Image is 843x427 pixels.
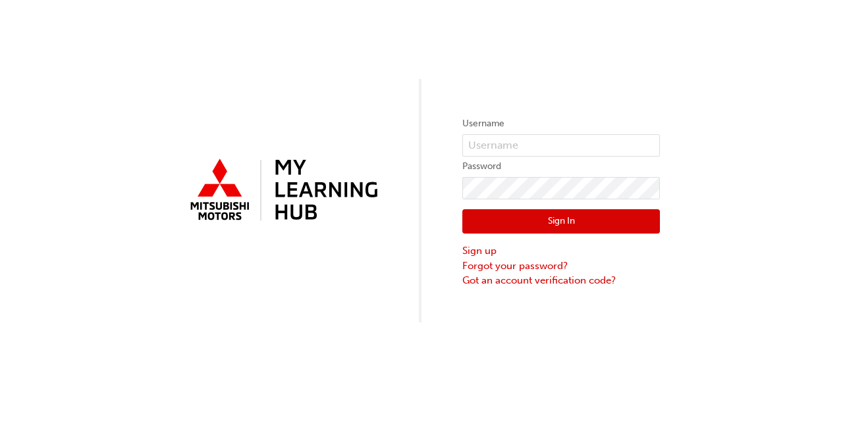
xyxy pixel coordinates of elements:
a: Forgot your password? [462,259,660,274]
input: Username [462,134,660,157]
label: Username [462,116,660,132]
label: Password [462,159,660,174]
a: Got an account verification code? [462,273,660,288]
img: mmal [183,153,381,228]
a: Sign up [462,243,660,259]
button: Sign In [462,209,660,234]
